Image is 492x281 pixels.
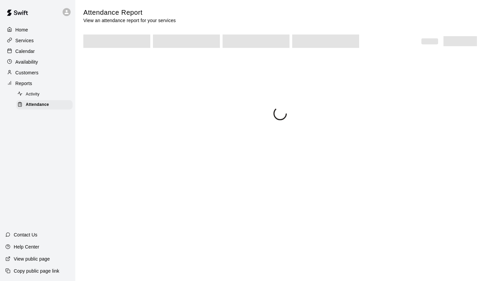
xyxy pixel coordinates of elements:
[14,243,39,250] p: Help Center
[5,57,70,67] a: Availability
[26,91,39,98] span: Activity
[5,46,70,56] a: Calendar
[14,231,37,238] p: Contact Us
[16,90,73,99] div: Activity
[16,89,75,99] a: Activity
[14,256,50,262] p: View public page
[15,48,35,55] p: Calendar
[15,69,38,76] p: Customers
[16,99,75,110] a: Attendance
[5,68,70,78] a: Customers
[5,25,70,35] a: Home
[83,8,176,17] h5: Attendance Report
[5,78,70,88] a: Reports
[14,268,59,274] p: Copy public page link
[15,26,28,33] p: Home
[15,59,38,65] p: Availability
[83,17,176,24] p: View an attendance report for your services
[5,36,70,46] a: Services
[26,101,49,108] span: Attendance
[16,100,73,110] div: Attendance
[15,37,34,44] p: Services
[15,80,32,87] p: Reports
